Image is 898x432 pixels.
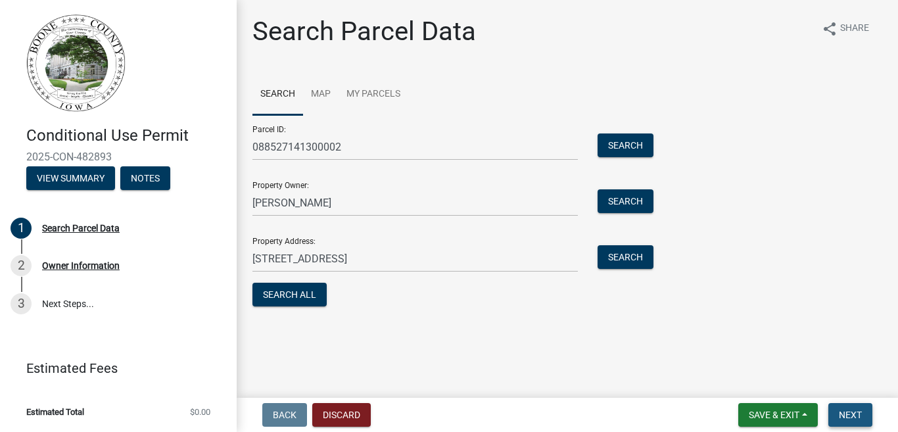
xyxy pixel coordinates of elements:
[11,355,216,381] a: Estimated Fees
[339,74,408,116] a: My Parcels
[11,255,32,276] div: 2
[738,403,818,427] button: Save & Exit
[598,189,653,213] button: Search
[26,14,126,112] img: Boone County, Iowa
[26,166,115,190] button: View Summary
[598,133,653,157] button: Search
[26,126,226,145] h4: Conditional Use Permit
[11,218,32,239] div: 1
[312,403,371,427] button: Discard
[749,410,799,420] span: Save & Exit
[190,408,210,416] span: $0.00
[840,21,869,37] span: Share
[262,403,307,427] button: Back
[11,293,32,314] div: 3
[273,410,296,420] span: Back
[120,166,170,190] button: Notes
[839,410,862,420] span: Next
[26,408,84,416] span: Estimated Total
[252,16,476,47] h1: Search Parcel Data
[822,21,838,37] i: share
[26,151,210,163] span: 2025-CON-482893
[303,74,339,116] a: Map
[120,174,170,184] wm-modal-confirm: Notes
[42,261,120,270] div: Owner Information
[828,403,872,427] button: Next
[26,174,115,184] wm-modal-confirm: Summary
[42,224,120,233] div: Search Parcel Data
[252,74,303,116] a: Search
[598,245,653,269] button: Search
[252,283,327,306] button: Search All
[811,16,880,41] button: shareShare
